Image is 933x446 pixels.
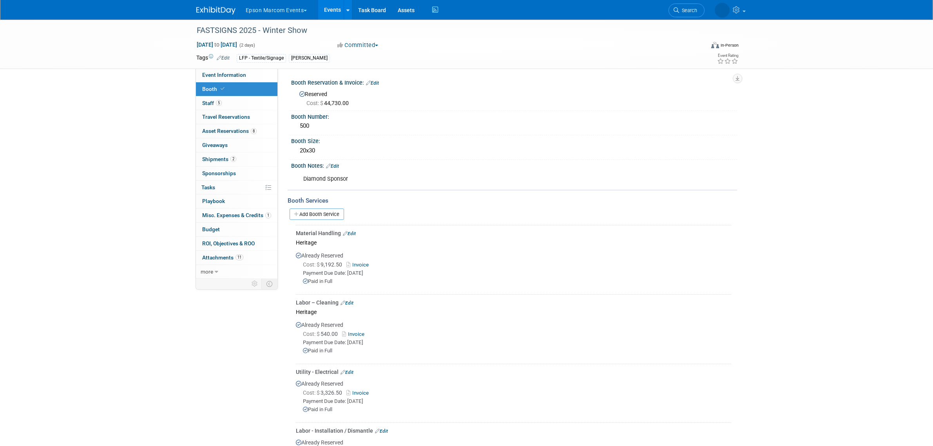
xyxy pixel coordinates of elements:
span: Misc. Expenses & Credits [202,212,271,218]
span: Cost: $ [303,261,321,268]
div: Payment Due Date: [DATE] [303,398,731,405]
a: Attachments11 [196,251,277,265]
div: Payment Due Date: [DATE] [303,339,731,346]
span: 44,730.00 [306,100,352,106]
span: ROI, Objectives & ROO [202,240,255,247]
a: Travel Reservations [196,110,277,124]
span: to [213,42,221,48]
a: Booth [196,82,277,96]
img: Lucy Roberts [715,3,730,18]
span: 8 [251,128,257,134]
div: Booth Notes: [291,160,737,170]
div: Paid in Full [303,347,731,355]
span: Tasks [201,184,215,190]
a: Edit [341,300,353,306]
div: Already Reserved [296,317,731,361]
div: Diamond Sponsor [298,171,651,187]
a: Sponsorships [196,167,277,180]
a: Event Information [196,68,277,82]
a: Asset Reservations8 [196,124,277,138]
td: Tags [196,54,230,63]
td: Personalize Event Tab Strip [248,279,262,289]
a: Search [668,4,705,17]
div: Payment Due Date: [DATE] [303,270,731,277]
div: 500 [297,120,731,132]
a: Playbook [196,194,277,208]
div: Utility - Electrical [296,368,731,376]
img: ExhibitDay [196,7,236,15]
span: Budget [202,226,220,232]
div: Booth Number: [291,111,737,121]
a: Misc. Expenses & Credits1 [196,208,277,222]
span: (2 days) [239,43,255,48]
span: Cost: $ [303,331,321,337]
a: Budget [196,223,277,236]
div: Event Rating [717,54,738,58]
a: Invoice [342,331,368,337]
a: Staff5 [196,96,277,110]
span: [DATE] [DATE] [196,41,237,48]
span: Sponsorships [202,170,236,176]
a: Invoice [346,262,372,268]
a: Invoice [346,390,372,396]
span: Attachments [202,254,243,261]
a: Tasks [196,181,277,194]
span: Travel Reservations [202,114,250,120]
span: Staff [202,100,222,106]
div: Already Reserved [296,248,731,292]
a: Edit [343,231,356,236]
div: Booth Size: [291,135,737,145]
div: Material Handling [296,229,731,237]
span: 5 [216,100,222,106]
div: Heritage [296,306,731,317]
div: LFP - Textile/Signage [237,54,286,62]
span: Event Information [202,72,246,78]
div: [PERSON_NAME] [289,54,330,62]
a: ROI, Objectives & ROO [196,237,277,250]
span: Cost: $ [303,390,321,396]
a: Add Booth Service [290,208,344,220]
a: Edit [326,163,339,169]
span: Playbook [202,198,225,204]
span: Booth [202,86,226,92]
div: Event Format [658,41,739,53]
a: Shipments2 [196,152,277,166]
i: Booth reservation complete [221,87,225,91]
span: 540.00 [303,331,341,337]
a: more [196,265,277,279]
a: Edit [341,370,353,375]
img: Format-Inperson.png [711,42,719,48]
div: Booth Services [288,196,737,205]
span: Search [679,7,697,13]
button: Committed [335,41,381,49]
td: Toggle Event Tabs [261,279,277,289]
div: Paid in Full [303,278,731,285]
span: Asset Reservations [202,128,257,134]
div: Labor - Installation / Dismantle [296,427,731,435]
div: Paid in Full [303,406,731,413]
div: 20x30 [297,145,731,157]
span: more [201,268,213,275]
div: FASTSIGNS 2025 - Winter Show [194,24,693,38]
span: 11 [236,254,243,260]
span: 3,326.50 [303,390,345,396]
span: 9,192.50 [303,261,345,268]
div: Already Reserved [296,376,731,420]
a: Giveaways [196,138,277,152]
div: In-Person [720,42,739,48]
a: Edit [366,80,379,86]
div: Booth Reservation & Invoice: [291,77,737,87]
div: Labor – Cleaning [296,299,731,306]
a: Edit [375,428,388,434]
span: Giveaways [202,142,228,148]
span: 2 [230,156,236,162]
span: 1 [265,212,271,218]
span: Shipments [202,156,236,162]
div: Reserved [297,88,731,107]
div: Heritage [296,237,731,248]
span: Cost: $ [306,100,324,106]
a: Edit [217,55,230,61]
